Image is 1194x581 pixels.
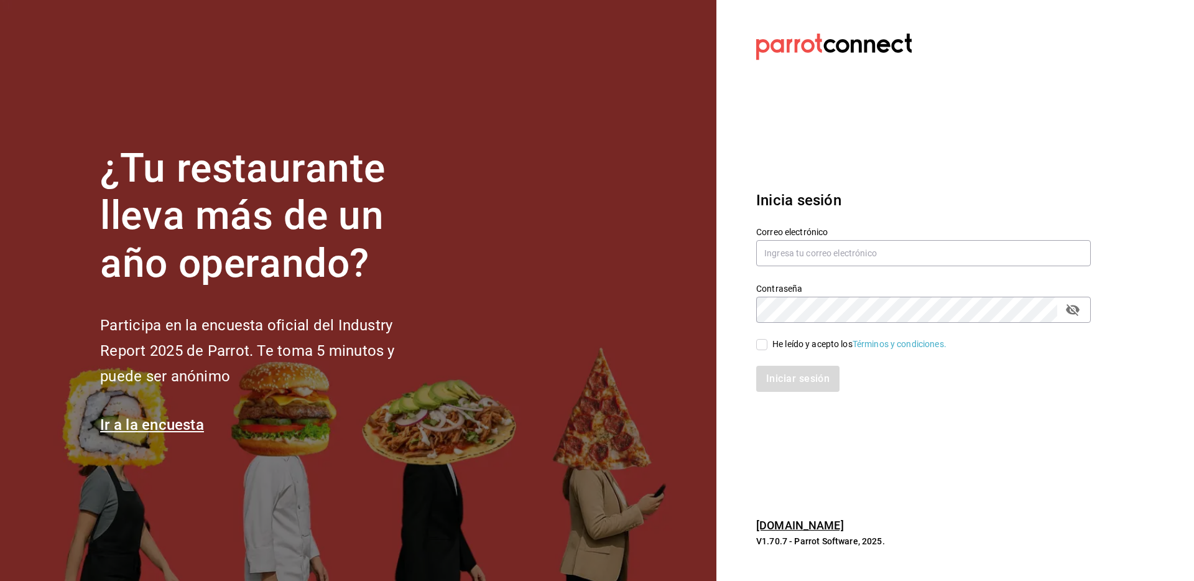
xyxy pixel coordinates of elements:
h1: ¿Tu restaurante lleva más de un año operando? [100,145,436,288]
a: Términos y condiciones. [853,339,946,349]
label: Correo electrónico [756,227,1091,236]
input: Ingresa tu correo electrónico [756,240,1091,266]
a: [DOMAIN_NAME] [756,519,844,532]
button: passwordField [1062,299,1083,320]
h3: Inicia sesión [756,189,1091,211]
label: Contraseña [756,284,1091,292]
p: V1.70.7 - Parrot Software, 2025. [756,535,1091,547]
a: Ir a la encuesta [100,416,204,434]
h2: Participa en la encuesta oficial del Industry Report 2025 de Parrot. Te toma 5 minutos y puede se... [100,313,436,389]
div: He leído y acepto los [772,338,946,351]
